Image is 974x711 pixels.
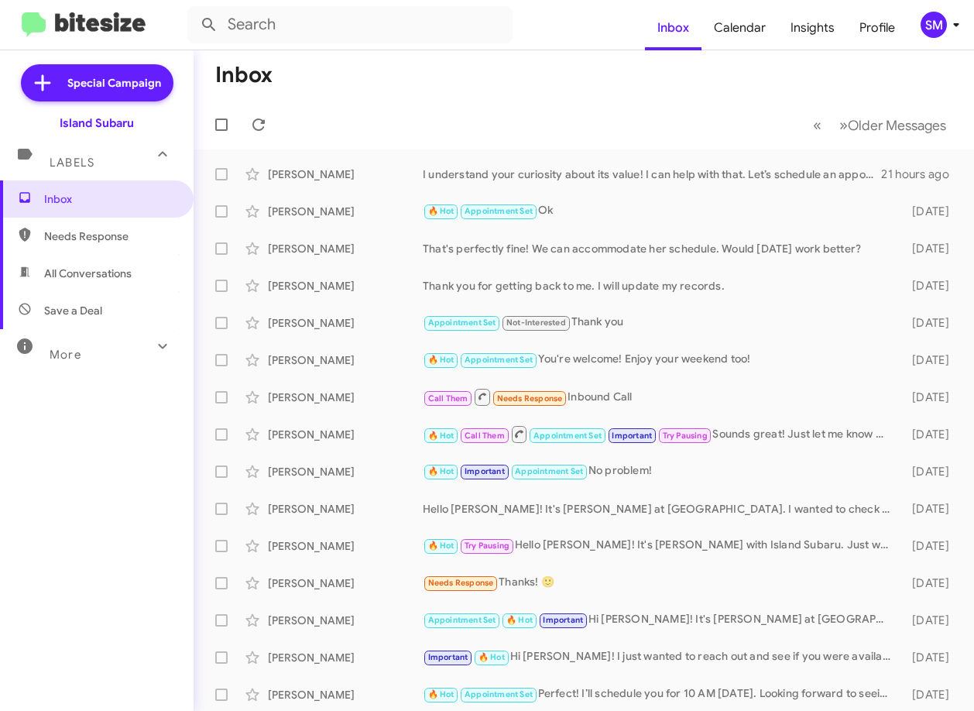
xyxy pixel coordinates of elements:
[543,615,583,625] span: Important
[428,466,454,476] span: 🔥 Hot
[804,109,831,141] button: Previous
[423,685,899,703] div: Perfect! I’ll schedule you for 10 AM [DATE]. Looking forward to seeing you then!
[423,648,899,666] div: Hi [PERSON_NAME]! I just wanted to reach out and see if you were available to stop by [DATE]? We ...
[44,191,176,207] span: Inbox
[423,462,899,480] div: No problem!
[663,431,708,441] span: Try Pausing
[268,241,423,256] div: [PERSON_NAME]
[423,351,899,369] div: You're welcome! Enjoy your weekend too!
[428,689,454,699] span: 🔥 Hot
[423,537,899,555] div: Hello [PERSON_NAME]! It's [PERSON_NAME] with Island Subaru. Just wanted to check in with you. I h...
[423,611,899,629] div: Hi [PERSON_NAME]! It's [PERSON_NAME] at [GEOGRAPHIC_DATA], wanted to check in and see if you were...
[533,431,602,441] span: Appointment Set
[268,427,423,442] div: [PERSON_NAME]
[465,206,533,216] span: Appointment Set
[268,687,423,702] div: [PERSON_NAME]
[215,63,273,88] h1: Inbox
[428,578,494,588] span: Needs Response
[899,241,962,256] div: [DATE]
[899,575,962,591] div: [DATE]
[423,167,881,182] div: I understand your curiosity about its value! I can help with that. Let’s schedule an appointment ...
[830,109,955,141] button: Next
[465,431,505,441] span: Call Them
[478,652,505,662] span: 🔥 Hot
[778,5,847,50] a: Insights
[899,538,962,554] div: [DATE]
[506,615,533,625] span: 🔥 Hot
[268,167,423,182] div: [PERSON_NAME]
[804,109,955,141] nav: Page navigation example
[423,424,899,444] div: Sounds great! Just let me know when you're ready, and we can set up a time.
[428,393,468,404] span: Call Them
[268,575,423,591] div: [PERSON_NAME]
[701,5,778,50] a: Calendar
[428,431,454,441] span: 🔥 Hot
[50,348,81,362] span: More
[839,115,848,135] span: »
[506,318,566,328] span: Not-Interested
[428,615,496,625] span: Appointment Set
[813,115,821,135] span: «
[44,303,102,318] span: Save a Deal
[50,156,94,170] span: Labels
[881,167,962,182] div: 21 hours ago
[899,464,962,479] div: [DATE]
[428,318,496,328] span: Appointment Set
[428,652,468,662] span: Important
[44,228,176,244] span: Needs Response
[67,75,161,91] span: Special Campaign
[921,12,947,38] div: SM
[899,650,962,665] div: [DATE]
[428,206,454,216] span: 🔥 Hot
[899,390,962,405] div: [DATE]
[899,278,962,294] div: [DATE]
[268,315,423,331] div: [PERSON_NAME]
[899,613,962,628] div: [DATE]
[612,431,652,441] span: Important
[899,204,962,219] div: [DATE]
[899,315,962,331] div: [DATE]
[465,466,505,476] span: Important
[187,6,513,43] input: Search
[899,501,962,517] div: [DATE]
[423,202,899,220] div: Ok
[428,355,454,365] span: 🔥 Hot
[847,5,907,50] a: Profile
[907,12,957,38] button: SM
[44,266,132,281] span: All Conversations
[268,204,423,219] div: [PERSON_NAME]
[465,355,533,365] span: Appointment Set
[423,278,899,294] div: Thank you for getting back to me. I will update my records.
[465,541,509,551] span: Try Pausing
[848,117,946,134] span: Older Messages
[423,501,899,517] div: Hello [PERSON_NAME]! It's [PERSON_NAME] at [GEOGRAPHIC_DATA]. I wanted to check in with you and l...
[423,241,899,256] div: That's perfectly fine! We can accommodate her schedule. Would [DATE] work better?
[268,501,423,517] div: [PERSON_NAME]
[268,352,423,368] div: [PERSON_NAME]
[899,427,962,442] div: [DATE]
[645,5,701,50] a: Inbox
[899,352,962,368] div: [DATE]
[465,689,533,699] span: Appointment Set
[268,464,423,479] div: [PERSON_NAME]
[268,278,423,294] div: [PERSON_NAME]
[423,387,899,407] div: Inbound Call
[268,650,423,665] div: [PERSON_NAME]
[428,541,454,551] span: 🔥 Hot
[423,574,899,592] div: Thanks! 🙂
[60,115,134,131] div: Island Subaru
[268,613,423,628] div: [PERSON_NAME]
[423,314,899,331] div: Thank you
[515,466,583,476] span: Appointment Set
[497,393,563,404] span: Needs Response
[268,390,423,405] div: [PERSON_NAME]
[899,687,962,702] div: [DATE]
[21,64,173,101] a: Special Campaign
[268,538,423,554] div: [PERSON_NAME]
